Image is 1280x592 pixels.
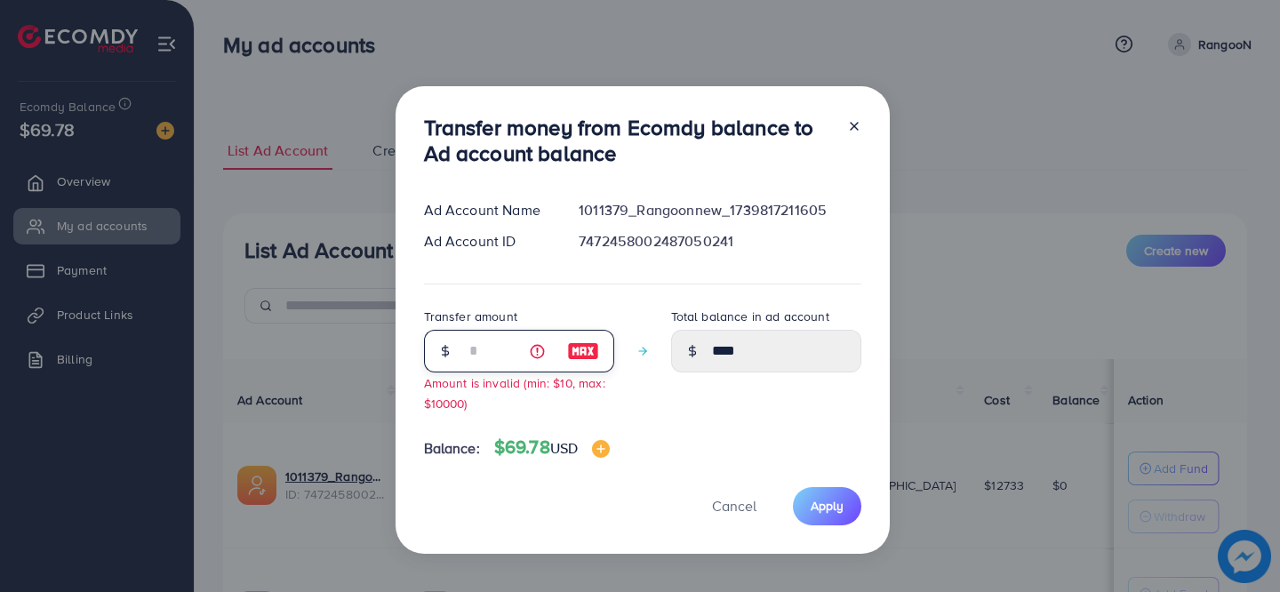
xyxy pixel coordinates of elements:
[494,436,610,459] h4: $69.78
[424,115,833,166] h3: Transfer money from Ecomdy balance to Ad account balance
[793,487,861,525] button: Apply
[564,231,875,252] div: 7472458002487050241
[564,200,875,220] div: 1011379_Rangoonnew_1739817211605
[424,374,605,412] small: Amount is invalid (min: $10, max: $10000)
[592,440,610,458] img: image
[690,487,779,525] button: Cancel
[671,308,829,325] label: Total balance in ad account
[712,496,756,516] span: Cancel
[424,438,480,459] span: Balance:
[424,308,517,325] label: Transfer amount
[811,497,844,515] span: Apply
[410,200,565,220] div: Ad Account Name
[550,438,578,458] span: USD
[567,340,599,362] img: image
[410,231,565,252] div: Ad Account ID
